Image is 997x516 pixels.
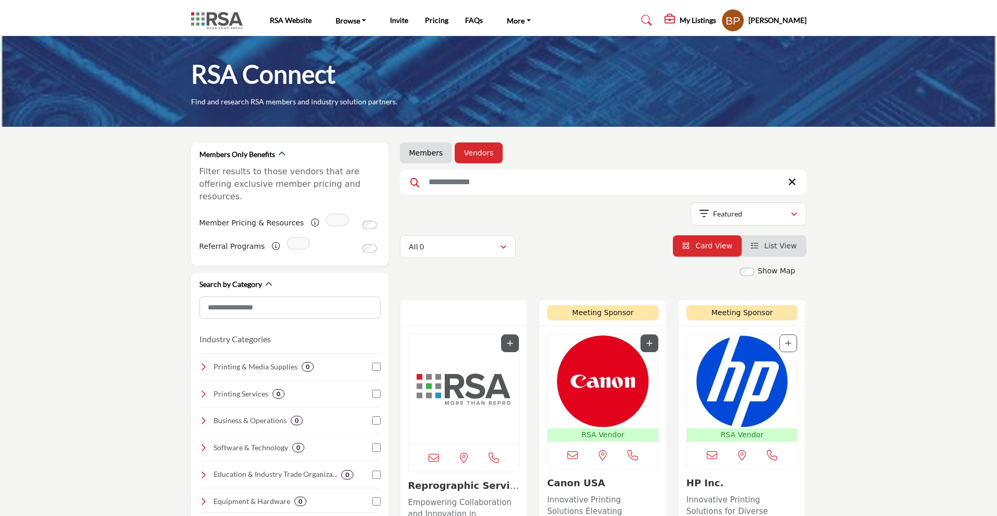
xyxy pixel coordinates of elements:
div: 0 Results For Software & Technology [292,443,304,452]
a: RSA Website [270,16,312,25]
a: Browse [328,13,374,28]
input: Switch to Referral Programs [362,244,377,253]
a: Pricing [425,16,448,25]
img: Canon USA [548,334,658,428]
a: Add To List [785,339,791,347]
h4: Printing Services: Professional printing solutions, including large-format, digital, and offset p... [213,389,268,399]
a: Vendors [464,148,493,158]
label: Show Map [758,266,796,277]
input: Select Printing Services checkbox [372,390,381,398]
a: Open Listing in new tab [409,334,519,444]
button: Featured [691,202,806,225]
div: 0 Results For Business & Operations [291,416,303,425]
h4: Equipment & Hardware : Top-quality printers, copiers, and finishing equipment to enhance efficien... [213,496,290,507]
div: My Listings [664,14,716,27]
input: Switch to Member Pricing & Resources [362,221,377,229]
h2: Search by Category [199,279,262,290]
a: Open Listing in new tab [548,334,658,441]
p: Featured [713,209,742,219]
input: Select Printing & Media Supplies checkbox [372,363,381,371]
a: Search [631,12,659,29]
button: Show hide supplier dropdown [721,9,744,32]
p: Find and research RSA members and industry solution partners. [191,97,397,107]
b: 0 [299,498,302,505]
input: Search Keyword [400,170,806,195]
a: Add To List [646,339,652,347]
span: Card View [695,242,732,250]
a: Invite [390,16,408,25]
a: Reprographic Service... [408,480,519,502]
a: View Card [682,242,732,250]
img: Site Logo [191,12,248,29]
input: Select Business & Operations checkbox [372,416,381,425]
div: 0 Results For Education & Industry Trade Organizations [341,470,353,479]
div: 0 Results For Equipment & Hardware [294,497,306,506]
span: Meeting Sponsor [686,305,798,320]
p: Filter results to those vendors that are offering exclusive member pricing and resources. [199,165,381,203]
label: Member Pricing & Resources [199,214,304,232]
li: List View [742,235,806,257]
span: Meeting Sponsor [547,305,659,320]
div: 0 Results For Printing & Media Supplies [302,362,314,371]
h3: Reprographic Services Association (RSA) [408,480,520,491]
label: Referral Programs [199,237,265,256]
h3: HP Inc. [686,477,798,489]
p: RSA Vendor [689,429,796,440]
li: Card View [673,235,742,257]
input: Select Education & Industry Trade Organizations checkbox [372,471,381,479]
input: Select Software & Technology checkbox [372,443,381,452]
b: 0 [277,390,280,398]
div: 0 Results For Printing Services [272,389,284,399]
p: RSA Vendor [550,429,656,440]
h2: Members Only Benefits [199,149,275,160]
img: Reprographic Services Association (RSA) [409,334,519,444]
h1: RSA Connect [191,58,336,90]
h5: My Listings [680,16,716,25]
h4: Business & Operations: Essential resources for financial management, marketing, and operations to... [213,415,287,426]
h3: Canon USA [547,477,659,489]
a: HP Inc. [686,477,724,488]
img: HP Inc. [687,334,798,428]
button: Industry Categories [199,333,271,345]
a: Open Listing in new tab [687,334,798,441]
a: Add To List [507,339,513,347]
b: 0 [296,444,300,451]
button: All 0 [400,235,516,258]
input: Search Category [199,296,381,319]
h4: Printing & Media Supplies: A wide range of high-quality paper, films, inks, and specialty materia... [213,362,298,372]
input: Select Equipment & Hardware checkbox [372,497,381,506]
a: FAQs [465,16,483,25]
span: List View [764,242,797,250]
b: 0 [295,417,299,424]
h4: Education & Industry Trade Organizations: Connect with industry leaders, trade groups, and profes... [213,469,337,479]
b: 0 [306,363,310,370]
b: 0 [346,471,349,478]
h4: Software & Technology: Advanced software and digital tools for print management, automation, and ... [213,442,288,453]
a: View List [751,242,797,250]
a: Canon USA [547,477,605,488]
a: More [500,13,538,28]
h5: [PERSON_NAME] [749,15,806,26]
p: All 0 [409,242,424,252]
a: Members [409,148,443,158]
